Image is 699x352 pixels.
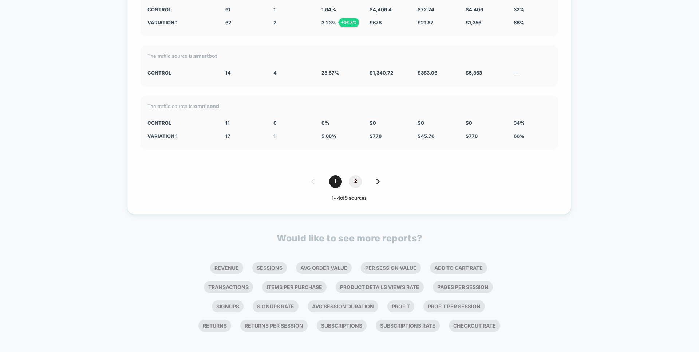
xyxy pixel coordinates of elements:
strong: smartbot [194,53,217,59]
span: S 5,363 [466,70,482,76]
p: Would like to see more reports? [277,233,422,244]
span: S 1,356 [466,20,481,25]
span: 61 [225,7,230,12]
span: S 0 [418,120,424,126]
span: 1 [273,133,276,139]
img: pagination forward [376,179,380,184]
li: Pages Per Session [433,281,493,293]
span: 1.64 % [321,7,336,12]
li: Profit Per Session [423,300,485,312]
span: S 45.76 [418,133,434,139]
span: 2 [349,175,362,188]
div: CONTROL [147,7,214,12]
span: 14 [225,70,231,76]
li: Items Per Purchase [262,281,327,293]
li: Per Session Value [361,262,421,274]
div: Variation 1 [147,20,214,25]
span: 1 [273,7,276,12]
li: Avg Session Duration [308,300,378,312]
div: CONTROL [147,70,214,76]
div: --- [514,70,551,76]
li: Subscriptions [317,320,367,332]
span: S 778 [466,133,478,139]
span: 0 [273,120,277,126]
span: 5.88 % [321,133,336,139]
li: Signups Rate [253,300,299,312]
div: 68% [514,20,551,25]
span: 28.57 % [321,70,339,76]
li: Transactions [204,281,253,293]
span: S 0 [370,120,376,126]
li: Signups [212,300,244,312]
span: 1 [329,175,342,188]
span: S 72.24 [418,7,434,12]
span: 11 [225,120,230,126]
span: 62 [225,20,231,25]
div: 32% [514,7,551,12]
span: S 383.06 [418,70,437,76]
li: Returns Per Session [240,320,308,332]
span: 3.23 % [321,20,336,25]
div: The traffic source is: [147,103,551,109]
span: S 778 [370,133,382,139]
strong: omnisend [194,103,219,109]
span: S 4,406.4 [370,7,392,12]
span: S 4,406 [466,7,483,12]
div: Variation 1 [147,133,214,139]
li: Sessions [252,262,287,274]
span: 2 [273,20,276,25]
div: 66% [514,133,551,139]
div: CONTROL [147,120,214,126]
li: Subscriptions Rate [376,320,440,332]
span: S 678 [370,20,382,25]
div: The traffic source is: [147,53,551,59]
span: S 1,340.72 [370,70,393,76]
div: 1 - 4 of 5 sources [140,195,558,201]
li: Checkout Rate [449,320,500,332]
li: Returns [198,320,231,332]
div: 34% [514,120,551,126]
span: 4 [273,70,277,76]
span: S 21.87 [418,20,433,25]
span: 0 % [321,120,329,126]
li: Revenue [210,262,243,274]
span: S 0 [466,120,472,126]
li: Profit [387,300,414,312]
li: Add To Cart Rate [430,262,487,274]
div: + 96.8 % [339,18,359,27]
li: Product Details Views Rate [336,281,424,293]
span: 17 [225,133,230,139]
li: Avg Order Value [296,262,352,274]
